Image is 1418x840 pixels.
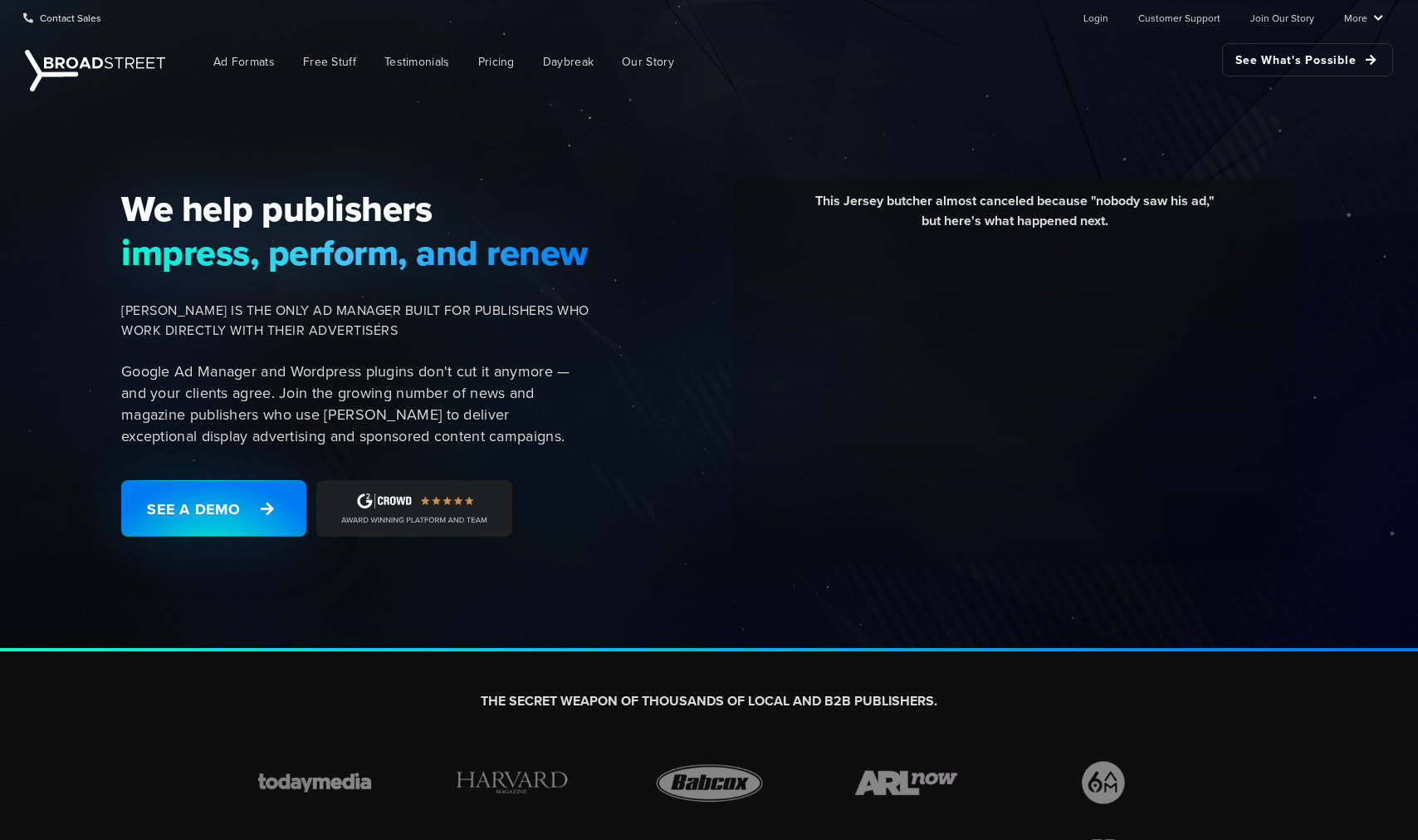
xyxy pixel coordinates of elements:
p: Google Ad Manager and Wordpress plugins don't cut it anymore — and your clients agree. Join the g... [121,361,589,447]
a: See a Demo [121,480,306,537]
h2: THE SECRET WEAPON OF THOUSANDS OF LOCAL AND B2B PUBLISHERS. [246,693,1172,710]
span: Ad Formats [213,53,275,71]
span: Our Story [622,53,674,71]
img: brand-icon [443,757,581,808]
a: Ad Formats [201,43,287,81]
span: [PERSON_NAME] IS THE ONLY AD MANAGER BUILT FOR PUBLISHERS WHO WORK DIRECTLY WITH THEIR ADVERTISERS [121,301,589,341]
a: More [1344,1,1383,34]
a: Login [1083,1,1108,34]
img: brand-icon [838,757,975,808]
a: Daybreak [531,43,606,81]
span: Pricing [478,53,515,71]
a: Free Stuff [291,43,369,81]
iframe: YouTube video player [745,243,1284,547]
a: Customer Support [1138,1,1220,34]
img: Broadstreet | The Ad Manager for Small Publishers [25,50,165,91]
span: Daybreak [543,53,594,71]
nav: Main [174,35,1393,89]
div: This Jersey butcher almost canceled because "nobody saw his ad," but here's what happened next. [745,191,1284,243]
a: Our Story [609,43,687,81]
img: brand-icon [246,757,384,808]
span: Free Stuff [303,53,356,71]
span: impress, perform, and renew [121,231,589,274]
img: brand-icon [1034,757,1172,808]
a: Join Our Story [1250,1,1314,34]
a: See What's Possible [1222,43,1393,76]
a: Contact Sales [23,1,101,34]
span: We help publishers [121,187,589,230]
a: Testimonials [372,43,462,81]
span: Testimonials [384,53,450,71]
img: brand-icon [640,757,778,808]
a: Pricing [466,43,527,81]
